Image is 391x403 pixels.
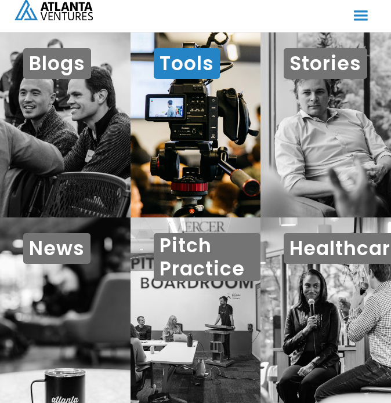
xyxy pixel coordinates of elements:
h1: News [23,233,90,264]
h1: Stories [284,48,367,79]
a: Pitch Practice [131,217,261,403]
h1: Tools [154,48,220,79]
h1: Blogs [23,48,91,79]
h1: Pitch Practice [154,233,261,281]
a: Stories [260,32,391,218]
a: Healthcare [260,217,391,403]
a: Tools [131,32,261,218]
